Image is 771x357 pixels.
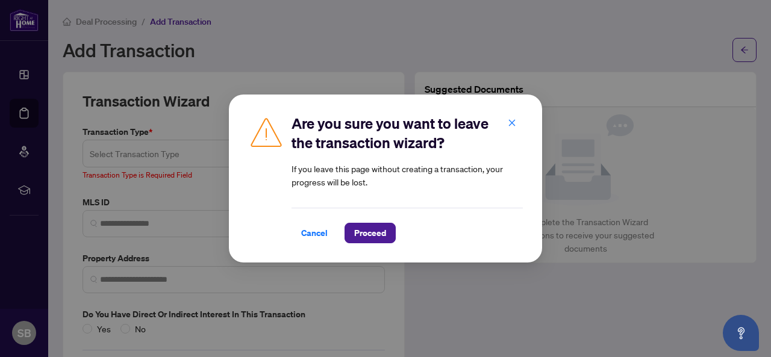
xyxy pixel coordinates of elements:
span: close [508,119,516,127]
span: Proceed [354,223,386,243]
h2: Are you sure you want to leave the transaction wizard? [292,114,523,152]
article: If you leave this page without creating a transaction, your progress will be lost. [292,162,523,188]
button: Proceed [345,223,396,243]
button: Open asap [723,315,759,351]
button: Cancel [292,223,337,243]
span: Cancel [301,223,328,243]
